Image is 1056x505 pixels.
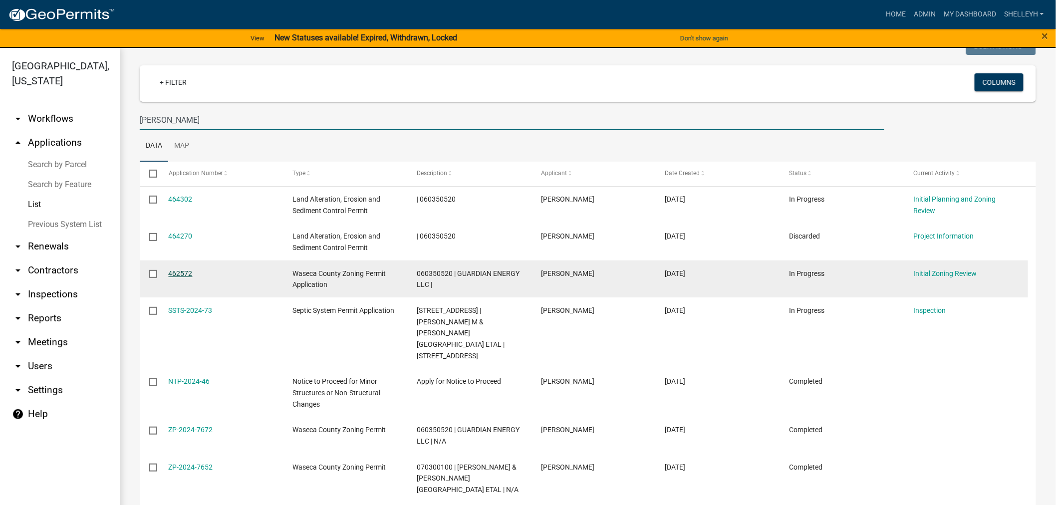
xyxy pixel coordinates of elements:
[417,377,501,385] span: Apply for Notice to Proceed
[665,426,686,434] span: 01/26/2024
[882,5,910,24] a: Home
[292,306,394,314] span: Septic System Permit Application
[541,232,594,240] span: LeAnn Erickson
[790,170,807,177] span: Status
[541,377,594,385] span: Brandon Bossuyt
[940,5,1000,24] a: My Dashboard
[541,426,594,434] span: LeAnn Erickson
[292,232,380,252] span: Land Alteration, Erosion and Sediment Control Permit
[169,463,213,471] a: ZP-2024-7652
[159,162,283,186] datatable-header-cell: Application Number
[140,130,168,162] a: Data
[417,170,447,177] span: Description
[12,113,24,125] i: arrow_drop_down
[665,269,686,277] span: 08/12/2025
[910,5,940,24] a: Admin
[541,463,594,471] span: Leann Buendorf
[1042,29,1049,43] span: ×
[790,463,823,471] span: Completed
[966,37,1036,55] button: Bulk Actions
[790,377,823,385] span: Completed
[913,232,974,240] a: Project Information
[913,170,955,177] span: Current Activity
[417,426,520,445] span: 060350520 | GUARDIAN ENERGY LLC | N/A
[676,30,732,46] button: Don't show again
[274,33,457,42] strong: New Statuses available! Expired, Withdrawn, Locked
[665,463,686,471] span: 01/04/2024
[913,195,996,215] a: Initial Planning and Zoning Review
[292,195,380,215] span: Land Alteration, Erosion and Sediment Control Permit
[12,384,24,396] i: arrow_drop_down
[790,195,825,203] span: In Progress
[169,306,213,314] a: SSTS-2024-73
[407,162,531,186] datatable-header-cell: Description
[665,377,686,385] span: 09/26/2024
[780,162,904,186] datatable-header-cell: Status
[169,170,223,177] span: Application Number
[417,232,456,240] span: | 060350520
[247,30,268,46] a: View
[168,130,195,162] a: Map
[12,360,24,372] i: arrow_drop_down
[541,170,567,177] span: Applicant
[169,377,210,385] a: NTP-2024-46
[292,426,386,434] span: Waseca County Zoning Permit
[665,232,686,240] span: 08/15/2025
[790,232,820,240] span: Discarded
[417,306,505,360] span: 21951 130TH ST | LEANN M & DEAN A BUENDORF ETAL |21951 130TH ST
[12,312,24,324] i: arrow_drop_down
[283,162,407,186] datatable-header-cell: Type
[169,269,193,277] a: 462572
[292,170,305,177] span: Type
[665,195,686,203] span: 08/15/2025
[665,306,686,314] span: 11/01/2024
[12,408,24,420] i: help
[913,269,977,277] a: Initial Zoning Review
[541,269,594,277] span: LeAnn Erickson
[541,306,594,314] span: Leann Buendorf
[665,170,700,177] span: Date Created
[169,426,213,434] a: ZP-2024-7672
[152,73,195,91] a: + Filter
[417,269,520,289] span: 060350520 | GUARDIAN ENERGY LLC |
[140,162,159,186] datatable-header-cell: Select
[975,73,1024,91] button: Columns
[169,232,193,240] a: 464270
[292,269,386,289] span: Waseca County Zoning Permit Application
[12,288,24,300] i: arrow_drop_down
[417,463,519,494] span: 070300100 | LEANN M & DEAN A BUENDORF ETAL | N/A
[140,110,884,130] input: Search for applications
[1042,30,1049,42] button: Close
[790,269,825,277] span: In Progress
[541,195,594,203] span: LeAnn Erickson
[1000,5,1048,24] a: shelleyh
[790,306,825,314] span: In Progress
[292,377,380,408] span: Notice to Proceed for Minor Structures or Non-Structural Changes
[169,195,193,203] a: 464302
[790,426,823,434] span: Completed
[656,162,780,186] datatable-header-cell: Date Created
[417,195,456,203] span: | 060350520
[12,336,24,348] i: arrow_drop_down
[12,241,24,252] i: arrow_drop_down
[531,162,656,186] datatable-header-cell: Applicant
[12,137,24,149] i: arrow_drop_up
[904,162,1028,186] datatable-header-cell: Current Activity
[12,264,24,276] i: arrow_drop_down
[913,306,946,314] a: Inspection
[292,463,386,471] span: Waseca County Zoning Permit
